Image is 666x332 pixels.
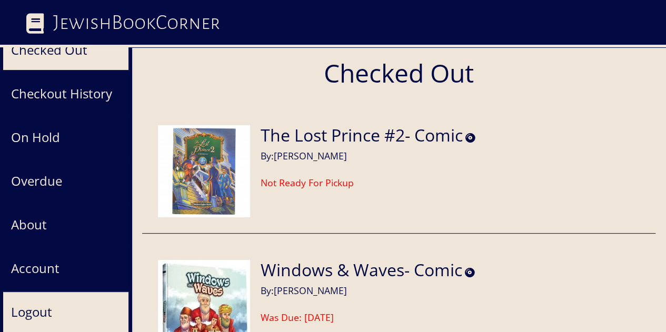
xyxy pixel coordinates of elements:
h6: By: [PERSON_NAME] [261,283,475,296]
h6: Was Due: [DATE] [261,312,475,323]
img: media [158,125,250,217]
h1: Checked Out [132,47,666,99]
h2: The Lost Prince #2- Comic [261,125,463,145]
h6: Not Ready For Pickup [261,177,475,188]
h2: Windows & Waves- Comic [261,260,462,280]
h6: By: [PERSON_NAME] [261,148,475,162]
